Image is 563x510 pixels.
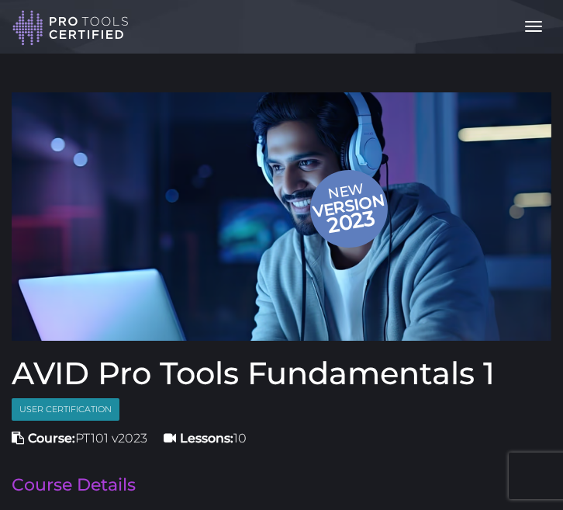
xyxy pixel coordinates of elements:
[309,195,387,216] span: version
[164,431,247,446] span: 10
[12,476,551,494] h2: Course Details
[12,356,551,390] h1: AVID Pro Tools Fundamentals 1
[28,431,75,446] strong: Course:
[309,179,392,240] span: New
[12,92,551,341] img: Pro tools certified Fundamentals 1 Course cover
[12,431,147,446] span: PT101 v2023
[12,9,129,47] img: Pro Tools Certified Logo
[311,203,392,241] span: 2023
[12,398,119,421] span: User Certification
[12,92,551,341] a: Newversion 2023
[180,431,233,446] strong: Lessons:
